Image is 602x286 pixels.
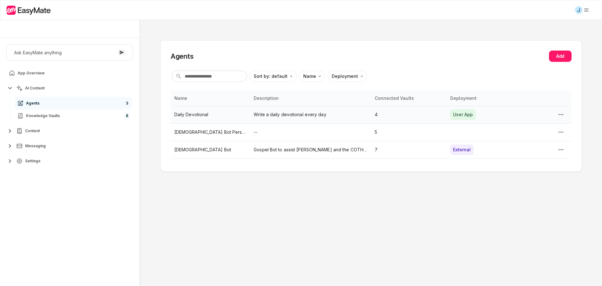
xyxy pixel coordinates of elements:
span: Agents [26,101,40,106]
a: Agents3 [15,97,132,110]
th: Description [250,91,371,106]
button: Ask EasyMate anything [6,44,133,61]
span: 3 [124,100,129,107]
span: Settings [25,159,40,164]
th: Name [171,91,250,106]
p: [DEMOGRAPHIC_DATA] Bot Personality Tester [174,129,246,136]
div: J [575,6,583,14]
div: External [450,145,473,155]
div: User App [450,110,476,120]
button: Content [6,125,133,137]
span: Content [25,128,40,133]
p: 5 [375,129,443,136]
button: Sort by: default [250,71,297,82]
button: Settings [6,155,133,167]
h2: Agents [171,51,194,61]
button: AI Content [6,82,133,94]
button: Deployment [328,71,367,82]
p: Name [303,73,316,80]
span: Knowledge Vaults [26,113,60,118]
th: Deployment [446,91,522,106]
span: AI Content [25,86,45,91]
button: Name [299,71,325,82]
a: App Overview [6,67,133,79]
p: Deployment [332,73,358,80]
span: 8 [124,112,129,120]
p: Write a daily devotional every day [254,111,367,118]
p: 7 [375,146,443,153]
span: Messaging [25,143,46,148]
button: Messaging [6,140,133,152]
a: Knowledge Vaults8 [15,110,132,122]
p: Gospel Bot to assist [PERSON_NAME] and the COTH team. [254,146,367,153]
p: [DEMOGRAPHIC_DATA] Bot [174,146,246,153]
th: Connected Vaults [371,91,446,106]
span: App Overview [18,71,45,76]
p: Daily Devotional [174,111,246,118]
p: Sort by: default [254,73,288,80]
button: Add [549,51,572,62]
p: 4 [375,111,443,118]
p: -- [254,129,367,136]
